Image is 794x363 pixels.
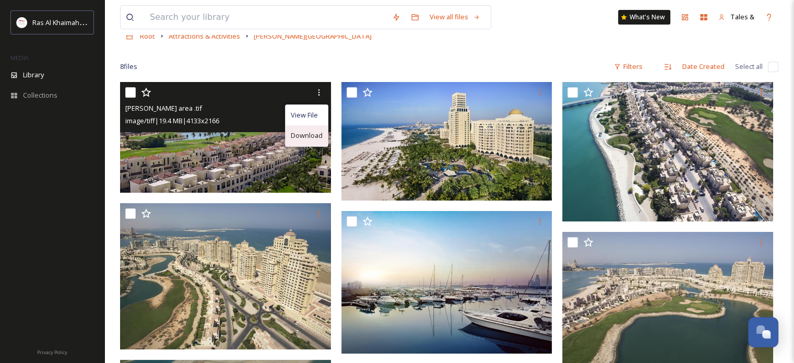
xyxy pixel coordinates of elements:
a: Privacy Policy [37,345,67,358]
a: View all files [424,7,485,27]
span: 8 file s [120,62,137,72]
img: Al Hamra area .tif [120,82,331,193]
span: image/tiff | 19.4 MB | 4133 x 2166 [125,116,219,125]
span: Collections [23,90,57,100]
span: Root [140,31,155,41]
span: Ras Al Khaimah Tourism Development Authority [32,17,180,27]
a: Tales & [713,7,760,27]
span: Privacy Policy [37,349,67,356]
img: Al Hamra area .jpg [562,82,773,221]
span: [PERSON_NAME] area .tif [125,103,202,113]
span: Attractions & Activities [169,31,240,41]
span: MEDIA [10,54,29,62]
a: What's New [618,10,670,25]
a: Root [140,30,155,42]
span: View File [291,110,318,120]
span: Download [291,131,323,140]
span: [PERSON_NAME][GEOGRAPHIC_DATA] [254,31,372,41]
span: Library [23,70,44,80]
input: Search your library [145,6,387,29]
div: Date Created [677,56,730,77]
span: Select all [735,62,763,72]
span: Tales & [730,12,754,21]
button: Open Chat [748,317,778,347]
img: Al Hamra area .jpg [120,203,331,349]
img: Logo_RAKTDA_RGB-01.png [17,17,27,28]
div: Filters [609,56,648,77]
img: Al Hamra area .tif [341,82,552,201]
a: [PERSON_NAME][GEOGRAPHIC_DATA] [254,30,372,42]
img: Al Hamra area .tif [341,211,552,354]
a: Attractions & Activities [169,30,240,42]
